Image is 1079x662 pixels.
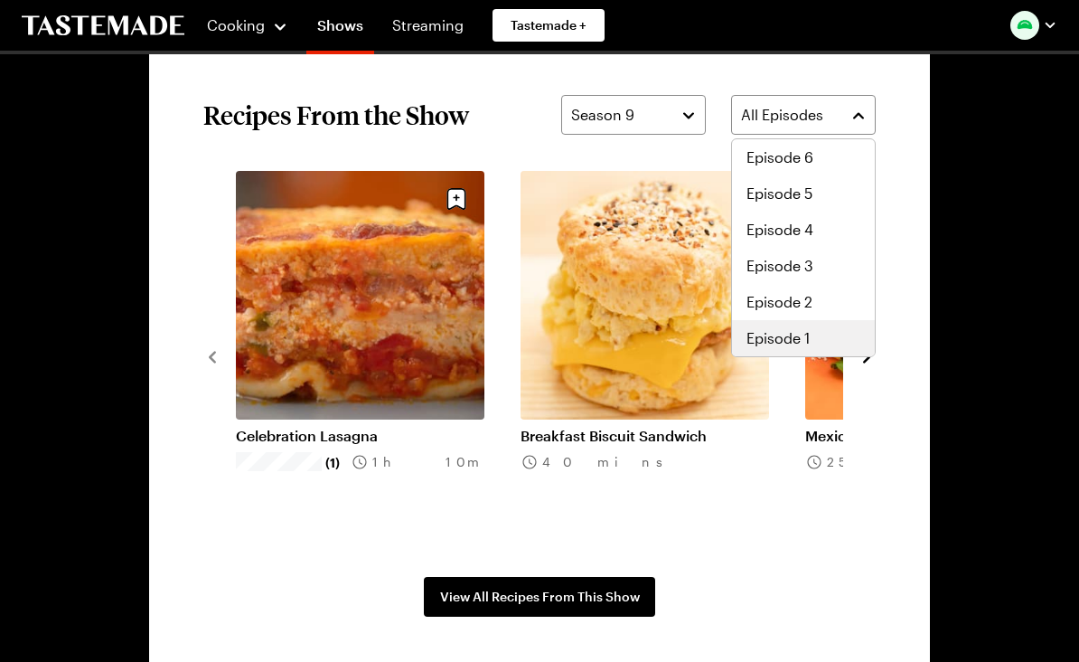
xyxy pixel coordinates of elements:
button: All Episodes [731,95,876,135]
span: Episode 5 [746,183,812,204]
div: All Episodes [731,138,876,357]
span: Episode 2 [746,291,812,313]
span: Episode 6 [746,147,813,168]
span: Episode 3 [746,255,813,277]
span: Episode 1 [746,327,810,349]
span: Episode 4 [746,219,813,241]
span: All Episodes [741,104,823,126]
